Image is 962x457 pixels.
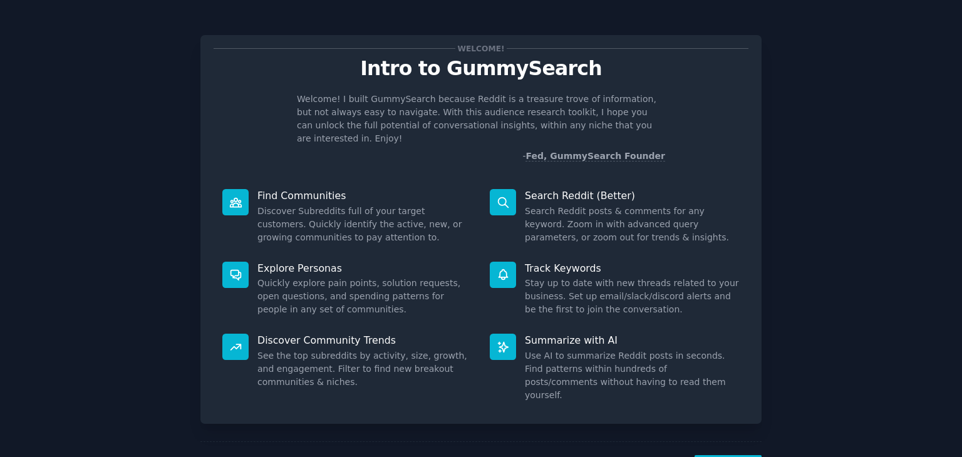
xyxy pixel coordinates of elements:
[257,205,472,244] dd: Discover Subreddits full of your target customers. Quickly identify the active, new, or growing c...
[522,150,665,163] div: -
[257,189,472,202] p: Find Communities
[257,277,472,316] dd: Quickly explore pain points, solution requests, open questions, and spending patterns for people ...
[525,277,740,316] dd: Stay up to date with new threads related to your business. Set up email/slack/discord alerts and ...
[525,189,740,202] p: Search Reddit (Better)
[525,205,740,244] dd: Search Reddit posts & comments for any keyword. Zoom in with advanced query parameters, or zoom o...
[257,334,472,347] p: Discover Community Trends
[525,151,665,162] a: Fed, GummySearch Founder
[257,349,472,389] dd: See the top subreddits by activity, size, growth, and engagement. Filter to find new breakout com...
[297,93,665,145] p: Welcome! I built GummySearch because Reddit is a treasure trove of information, but not always ea...
[257,262,472,275] p: Explore Personas
[525,334,740,347] p: Summarize with AI
[214,58,748,80] p: Intro to GummySearch
[525,349,740,402] dd: Use AI to summarize Reddit posts in seconds. Find patterns within hundreds of posts/comments with...
[455,42,507,55] span: Welcome!
[525,262,740,275] p: Track Keywords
